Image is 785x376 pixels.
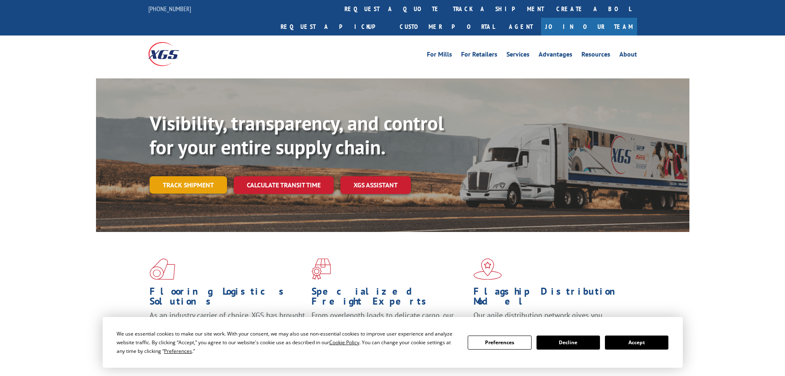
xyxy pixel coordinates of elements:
[150,258,175,280] img: xgs-icon-total-supply-chain-intelligence-red
[501,18,541,35] a: Agent
[117,329,458,355] div: We use essential cookies to make our site work. With your consent, we may also use non-essential ...
[468,336,531,350] button: Preferences
[581,51,610,60] a: Resources
[148,5,191,13] a: [PHONE_NUMBER]
[461,51,497,60] a: For Retailers
[312,310,467,347] p: From overlength loads to delicate cargo, our experienced staff knows the best way to move your fr...
[473,286,629,310] h1: Flagship Distribution Model
[312,258,331,280] img: xgs-icon-focused-on-flooring-red
[312,286,467,310] h1: Specialized Freight Experts
[427,51,452,60] a: For Mills
[329,339,359,346] span: Cookie Policy
[605,336,668,350] button: Accept
[394,18,501,35] a: Customer Portal
[541,18,637,35] a: Join Our Team
[619,51,637,60] a: About
[150,310,305,340] span: As an industry carrier of choice, XGS has brought innovation and dedication to flooring logistics...
[537,336,600,350] button: Decline
[150,110,444,160] b: Visibility, transparency, and control for your entire supply chain.
[473,258,502,280] img: xgs-icon-flagship-distribution-model-red
[150,176,227,194] a: Track shipment
[340,176,411,194] a: XGS ASSISTANT
[539,51,572,60] a: Advantages
[234,176,334,194] a: Calculate transit time
[274,18,394,35] a: Request a pickup
[103,317,683,368] div: Cookie Consent Prompt
[473,310,625,330] span: Our agile distribution network gives you nationwide inventory management on demand.
[506,51,530,60] a: Services
[164,348,192,355] span: Preferences
[150,286,305,310] h1: Flooring Logistics Solutions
